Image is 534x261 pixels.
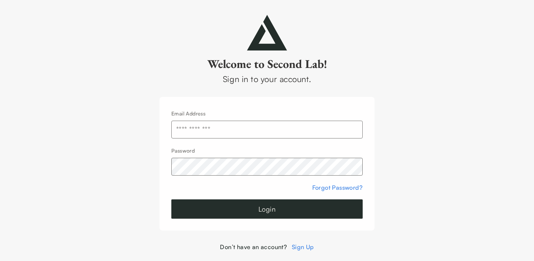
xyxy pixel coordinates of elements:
label: Password [171,147,195,154]
h2: Welcome to Second Lab! [159,56,375,71]
button: Login [171,199,363,219]
a: Forgot Password? [312,184,363,191]
div: Don’t have an account? [159,242,375,251]
a: Sign Up [292,243,314,251]
div: Sign in to your account. [159,73,375,85]
label: Email Address [171,110,205,117]
img: secondlab-logo [247,15,287,50]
